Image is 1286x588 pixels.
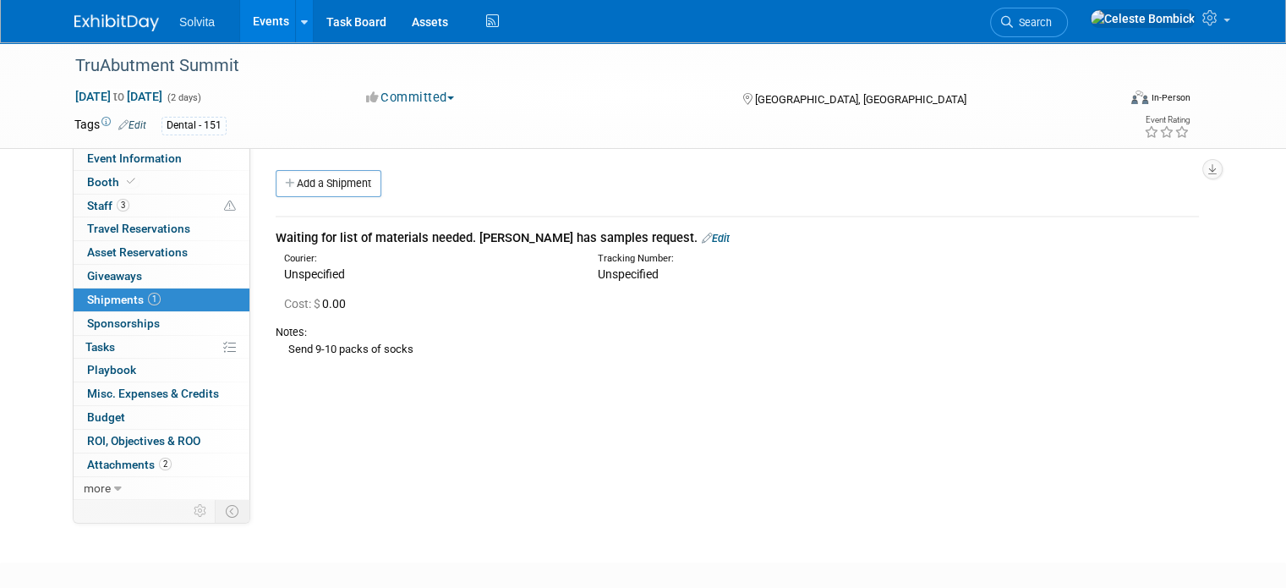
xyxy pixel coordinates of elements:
[87,199,129,212] span: Staff
[87,458,172,471] span: Attachments
[74,89,163,104] span: [DATE] [DATE]
[74,336,249,359] a: Tasks
[111,90,127,103] span: to
[87,316,160,330] span: Sponsorships
[1151,91,1190,104] div: In-Person
[598,252,964,266] div: Tracking Number:
[74,171,249,194] a: Booth
[117,199,129,212] span: 3
[69,51,1096,81] div: TruAbutment Summit
[87,387,219,400] span: Misc. Expenses & Credits
[1090,9,1196,28] img: Celeste Bombick
[74,265,249,288] a: Giveaways
[74,453,249,476] a: Attachments2
[284,297,322,310] span: Cost: $
[74,217,249,240] a: Travel Reservations
[702,232,730,245] a: Edit
[148,293,161,305] span: 1
[74,430,249,453] a: ROI, Objectives & ROO
[74,195,249,217] a: Staff3
[284,297,353,310] span: 0.00
[990,8,1068,37] a: Search
[74,241,249,264] a: Asset Reservations
[598,267,659,281] span: Unspecified
[74,382,249,405] a: Misc. Expenses & Credits
[127,177,135,186] i: Booth reservation complete
[87,410,125,424] span: Budget
[74,312,249,335] a: Sponsorships
[85,340,115,354] span: Tasks
[87,269,142,283] span: Giveaways
[1131,91,1148,104] img: Format-Inperson.png
[1013,16,1052,29] span: Search
[118,119,146,131] a: Edit
[166,92,201,103] span: (2 days)
[159,458,172,470] span: 2
[276,325,1199,340] div: Notes:
[84,481,111,495] span: more
[755,93,966,106] span: [GEOGRAPHIC_DATA], [GEOGRAPHIC_DATA]
[284,252,572,266] div: Courier:
[179,15,215,29] span: Solvita
[87,434,200,448] span: ROI, Objectives & ROO
[87,175,139,189] span: Booth
[87,151,182,165] span: Event Information
[87,363,136,376] span: Playbook
[1144,116,1190,124] div: Event Rating
[276,229,1199,247] div: Waiting for list of materials needed. [PERSON_NAME] has samples request.
[276,340,1199,358] div: Send 9-10 packs of socks
[360,89,461,107] button: Committed
[74,477,249,500] a: more
[74,116,146,135] td: Tags
[87,245,188,259] span: Asset Reservations
[74,147,249,170] a: Event Information
[276,170,381,197] a: Add a Shipment
[87,222,190,235] span: Travel Reservations
[74,406,249,429] a: Budget
[74,14,159,31] img: ExhibitDay
[1026,88,1190,113] div: Event Format
[284,266,572,283] div: Unspecified
[224,199,236,214] span: Potential Scheduling Conflict -- at least one attendee is tagged in another overlapping event.
[186,500,216,522] td: Personalize Event Tab Strip
[87,293,161,306] span: Shipments
[74,359,249,382] a: Playbook
[161,117,227,135] div: Dental - 151
[216,500,250,522] td: Toggle Event Tabs
[74,289,249,311] a: Shipments1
